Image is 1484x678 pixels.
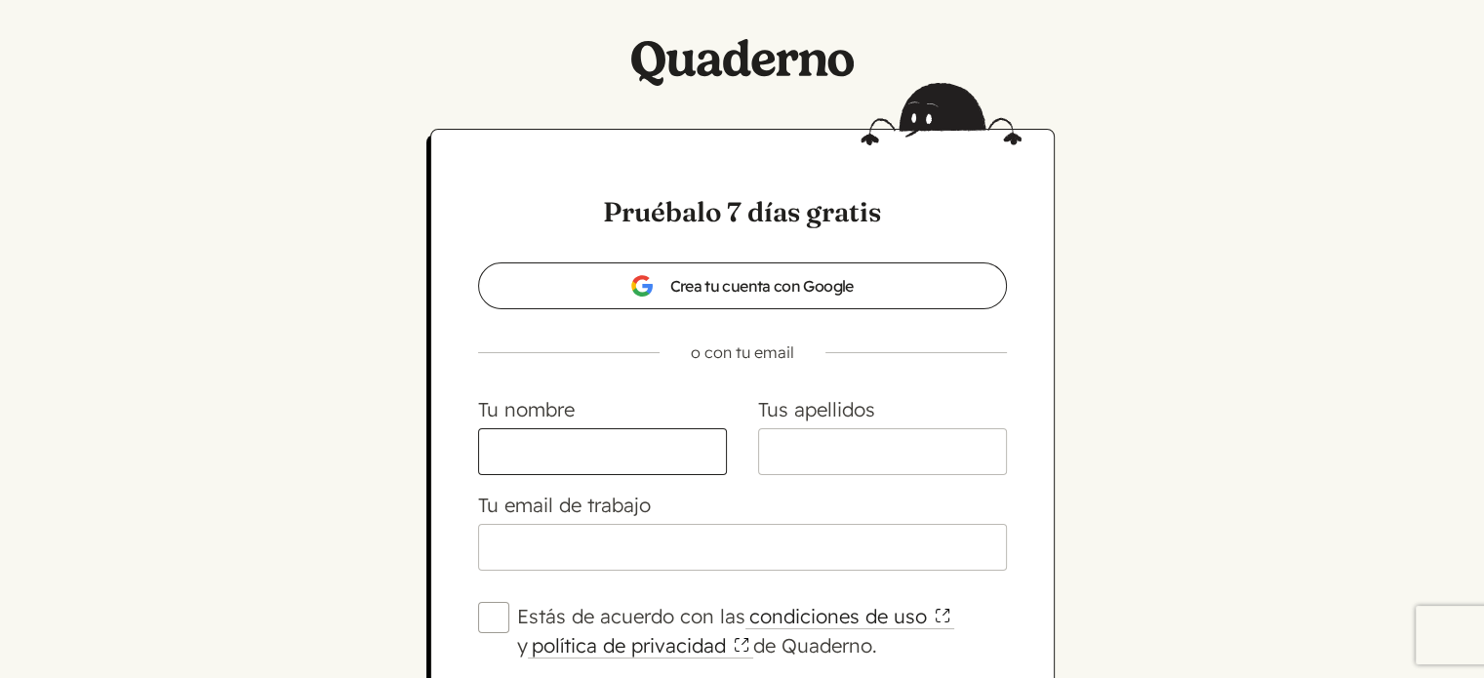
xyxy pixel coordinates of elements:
[758,397,875,421] label: Tus apellidos
[745,604,954,629] a: condiciones de uso
[478,397,575,421] label: Tu nombre
[478,493,651,517] label: Tu email de trabajo
[528,633,753,658] a: política de privacidad
[630,274,853,298] span: Crea tu cuenta con Google
[517,602,1007,660] label: Estás de acuerdo con las y de Quaderno.
[447,340,1038,364] p: o con tu email
[478,262,1007,309] a: Crea tu cuenta con Google
[478,192,1007,231] h1: Pruébalo 7 días gratis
